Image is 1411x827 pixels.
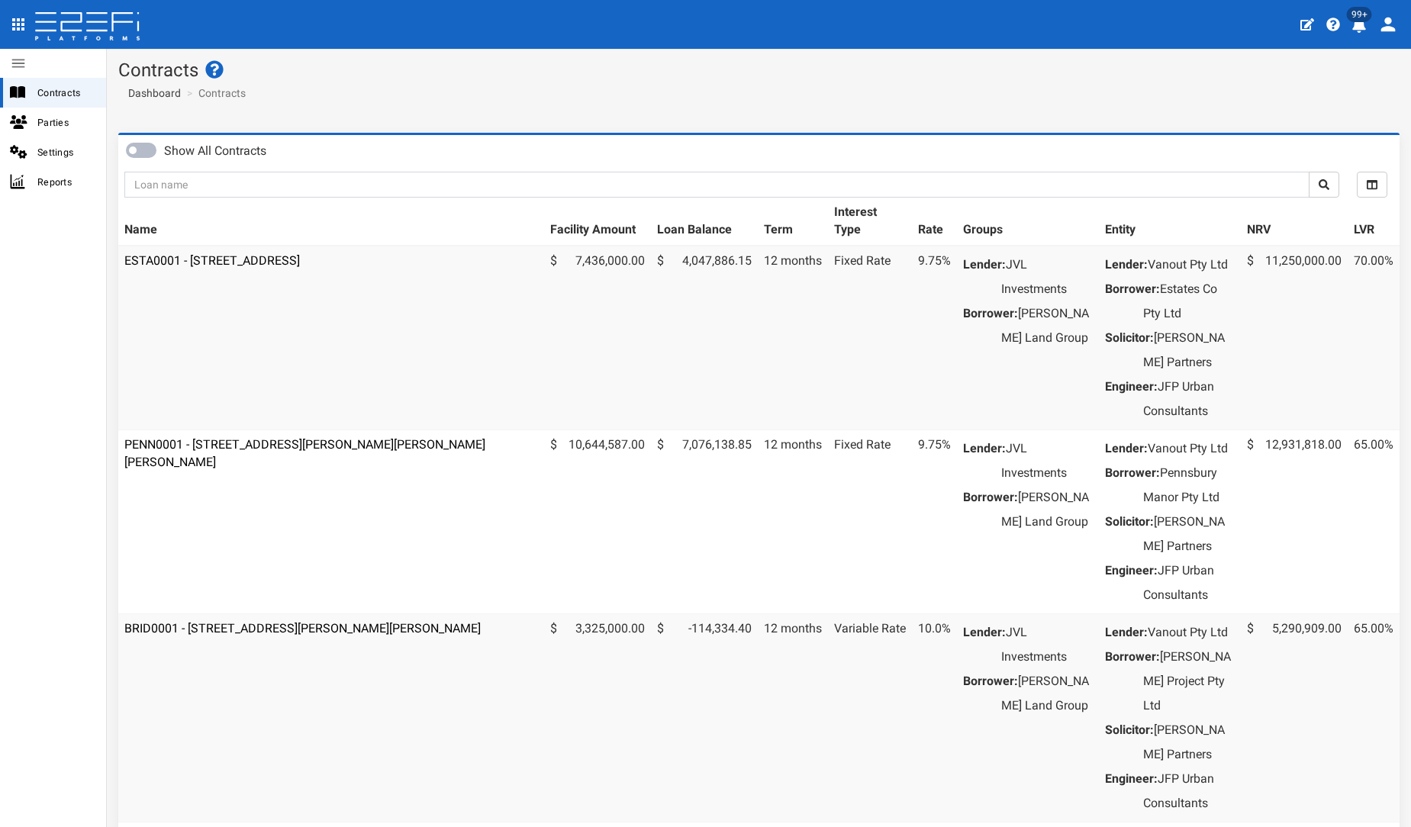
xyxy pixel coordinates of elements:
th: Loan Balance [651,198,758,246]
th: Interest Type [828,198,912,246]
dt: Borrower: [1105,461,1160,485]
dt: Lender: [1105,436,1148,461]
dd: Estates Co Pty Ltd [1143,277,1235,326]
td: 9.75% [912,430,957,613]
dt: Borrower: [963,301,1018,326]
a: PENN0001 - [STREET_ADDRESS][PERSON_NAME][PERSON_NAME][PERSON_NAME] [124,437,485,469]
th: Rate [912,198,957,246]
dd: Vanout Pty Ltd [1143,436,1235,461]
th: NRV [1241,198,1348,246]
dd: [PERSON_NAME] Project Pty Ltd [1143,645,1235,718]
dd: [PERSON_NAME] Partners [1143,326,1235,375]
dt: Lender: [963,620,1006,645]
th: Groups [957,198,1099,246]
th: Term [758,198,828,246]
h1: Contracts [118,60,1400,80]
td: 10,644,587.00 [544,430,651,613]
a: Dashboard [122,85,181,101]
dt: Borrower: [1105,277,1160,301]
td: -114,334.40 [651,613,758,822]
dt: Lender: [1105,253,1148,277]
dd: Vanout Pty Ltd [1143,620,1235,645]
dt: Lender: [963,436,1006,461]
input: Loan name [124,172,1310,198]
dd: JFP Urban Consultants [1143,558,1235,607]
dt: Solicitor: [1105,510,1154,534]
dd: [PERSON_NAME] Partners [1143,510,1235,558]
dt: Engineer: [1105,375,1158,399]
td: 70.00% [1348,246,1400,430]
td: 9.75% [912,246,957,430]
th: Entity [1099,198,1241,246]
td: Variable Rate [828,613,912,822]
td: Fixed Rate [828,430,912,613]
span: Dashboard [122,87,181,99]
dd: [PERSON_NAME] Land Group [1001,669,1093,718]
td: 10.0% [912,613,957,822]
td: 11,250,000.00 [1241,246,1348,430]
a: ESTA0001 - [STREET_ADDRESS] [124,253,300,268]
dd: JFP Urban Consultants [1143,767,1235,816]
dt: Lender: [963,253,1006,277]
td: 12 months [758,246,828,430]
dd: [PERSON_NAME] Land Group [1001,485,1093,534]
dt: Borrower: [963,669,1018,693]
th: LVR [1348,198,1400,246]
dt: Solicitor: [1105,718,1154,742]
td: 7,076,138.85 [651,430,758,613]
td: 7,436,000.00 [544,246,651,430]
dd: [PERSON_NAME] Land Group [1001,301,1093,350]
td: Fixed Rate [828,246,912,430]
dt: Borrower: [1105,645,1160,669]
td: 3,325,000.00 [544,613,651,822]
dt: Engineer: [1105,558,1158,583]
dd: JVL Investments [1001,436,1093,485]
label: Show All Contracts [164,143,266,160]
dt: Borrower: [963,485,1018,510]
span: Settings [37,143,94,161]
a: BRID0001 - [STREET_ADDRESS][PERSON_NAME][PERSON_NAME] [124,621,481,636]
td: 4,047,886.15 [651,246,758,430]
dd: Pennsbury Manor Pty Ltd [1143,461,1235,510]
td: 12 months [758,430,828,613]
dd: Vanout Pty Ltd [1143,253,1235,277]
dd: JFP Urban Consultants [1143,375,1235,423]
td: 12,931,818.00 [1241,430,1348,613]
dt: Engineer: [1105,767,1158,791]
dt: Lender: [1105,620,1148,645]
li: Contracts [183,85,246,101]
dd: [PERSON_NAME] Partners [1143,718,1235,767]
th: Facility Amount [544,198,651,246]
dt: Solicitor: [1105,326,1154,350]
dd: JVL Investments [1001,253,1093,301]
td: 5,290,909.00 [1241,613,1348,822]
span: Parties [37,114,94,131]
th: Name [118,198,544,246]
dd: JVL Investments [1001,620,1093,669]
td: 65.00% [1348,430,1400,613]
span: Contracts [37,84,94,101]
td: 12 months [758,613,828,822]
td: 65.00% [1348,613,1400,822]
span: Reports [37,173,94,191]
